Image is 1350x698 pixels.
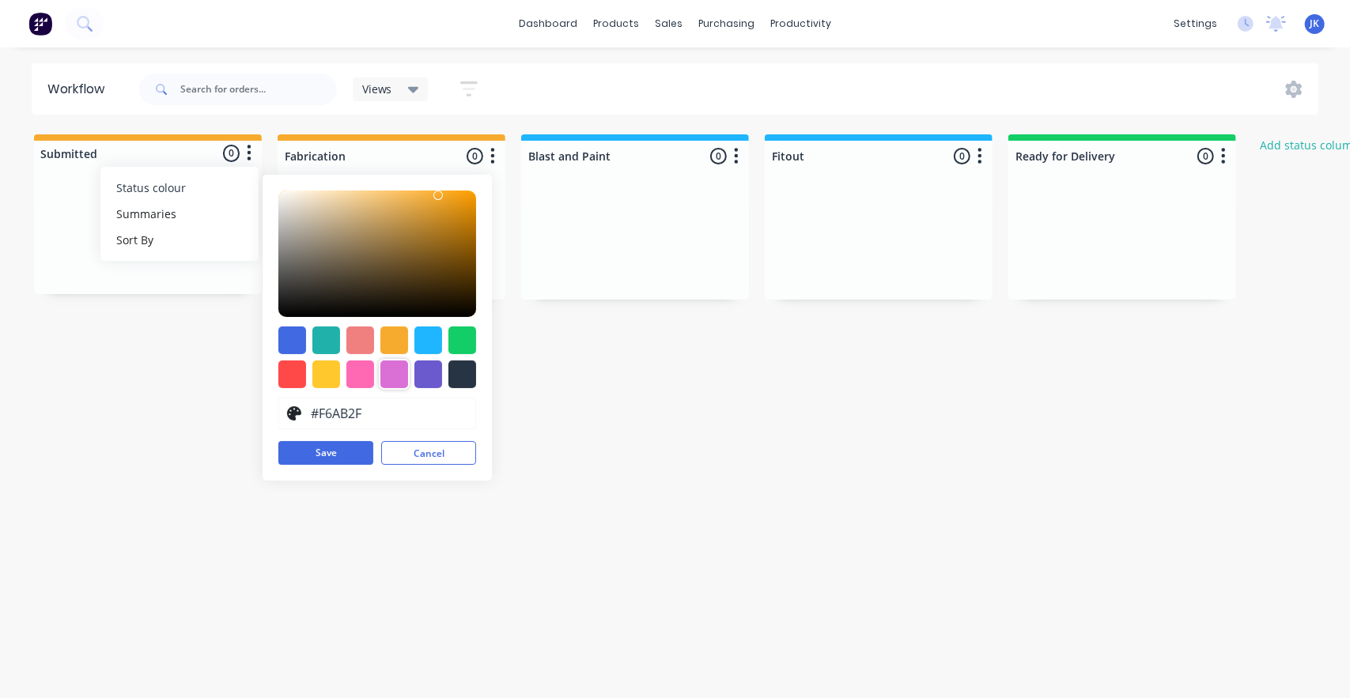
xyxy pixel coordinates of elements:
a: dashboard [511,12,585,36]
span: Status colour [116,179,186,196]
button: Save [278,441,373,465]
div: #da70d6 [380,360,408,388]
div: #ffc82c [312,360,340,388]
button: Cancel [381,441,476,465]
img: Factory [28,12,52,36]
div: sales [647,12,690,36]
div: #1fb6ff [414,326,442,354]
div: #273444 [448,360,476,388]
div: Workflow [47,80,112,99]
div: #4169e1 [278,326,306,354]
input: Search for orders... [180,74,337,105]
span: JK [1310,17,1320,31]
button: Status colour [100,175,259,201]
div: #f08080 [346,326,374,354]
div: #ff4949 [278,360,306,388]
button: Sort By [100,227,259,253]
div: #f6ab2f [380,326,408,354]
div: settings [1166,12,1225,36]
span: Views [362,81,392,97]
div: #6a5acd [414,360,442,388]
button: Summaries [100,201,259,227]
div: #20b2aa [312,326,340,354]
div: #ff69b4 [346,360,374,388]
div: #13ce66 [448,326,476,354]
div: products [585,12,647,36]
div: productivity [762,12,839,36]
div: purchasing [690,12,762,36]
